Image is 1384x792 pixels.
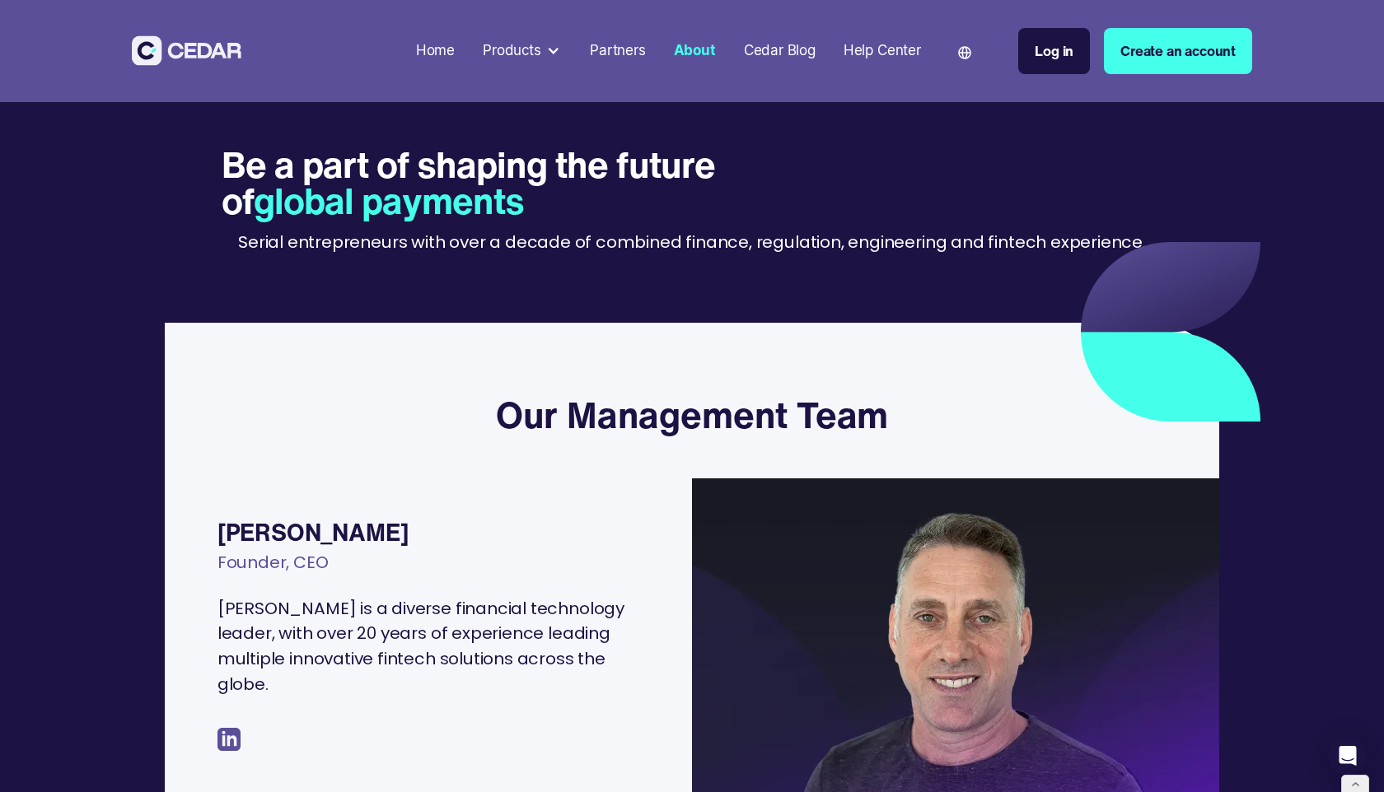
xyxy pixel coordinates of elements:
div: Partners [590,40,646,62]
div: About [674,40,716,62]
div: Products [483,40,541,62]
span: global payments [254,174,524,227]
div: [PERSON_NAME] [217,515,657,550]
div: Products [476,34,569,69]
div: Cedar Blog [744,40,816,62]
div: Founder, CEO [217,550,657,596]
div: Home [416,40,455,62]
p: Serial entrepreneurs with over a decade of combined finance, regulation, engineering and fintech ... [238,230,1146,255]
div: Log in [1035,40,1073,62]
a: Home [409,32,461,70]
div: Help Center [844,40,921,62]
p: [PERSON_NAME] is a diverse financial technology leader, with over 20 years of experience leading ... [217,596,657,696]
a: Create an account [1104,28,1252,74]
a: Help Center [836,32,928,70]
h1: Be a part of shaping the future of [222,147,786,219]
a: Log in [1018,28,1090,74]
a: Cedar Blog [736,32,822,70]
img: world icon [958,46,971,59]
a: Partners [583,32,653,70]
div: Open Intercom Messenger [1328,736,1368,776]
a: About [666,32,722,70]
h3: Our Management Team [496,393,888,436]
